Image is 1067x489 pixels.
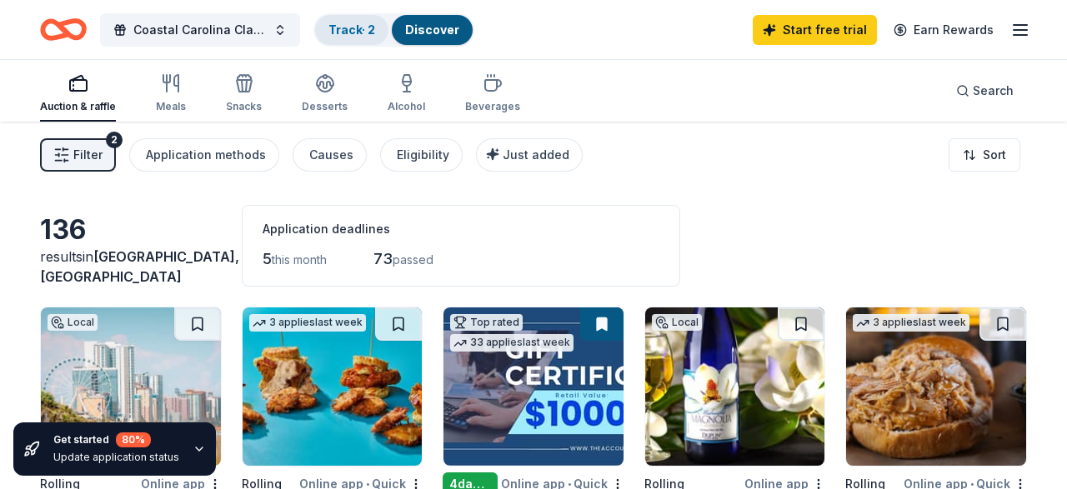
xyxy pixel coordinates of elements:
[373,250,393,267] span: 73
[226,67,262,122] button: Snacks
[380,138,463,172] button: Eligibility
[405,22,459,37] a: Discover
[249,314,366,332] div: 3 applies last week
[41,307,221,466] img: Image for Myrtle Beach Area Chamber of Commerce
[465,100,520,113] div: Beverages
[40,247,222,287] div: results
[129,138,279,172] button: Application methods
[450,314,523,331] div: Top rated
[156,100,186,113] div: Meals
[133,20,267,40] span: Coastal Carolina Classic
[226,100,262,113] div: Snacks
[645,307,825,466] img: Image for Duplin Wine Family
[853,314,969,332] div: 3 applies last week
[48,314,98,331] div: Local
[302,100,348,113] div: Desserts
[293,138,367,172] button: Causes
[397,145,449,165] div: Eligibility
[388,67,425,122] button: Alcohol
[943,74,1027,107] button: Search
[503,147,569,162] span: Just added
[884,15,1004,45] a: Earn Rewards
[272,252,327,267] span: this month
[40,213,222,247] div: 136
[313,13,474,47] button: Track· 2Discover
[302,67,348,122] button: Desserts
[949,138,1020,172] button: Sort
[40,248,239,285] span: [GEOGRAPHIC_DATA], [GEOGRAPHIC_DATA]
[465,67,520,122] button: Beverages
[309,145,353,165] div: Causes
[846,307,1026,466] img: Image for Mission BBQ
[116,432,151,447] div: 80 %
[40,138,116,172] button: Filter2
[328,22,375,37] a: Track· 2
[73,145,103,165] span: Filter
[106,132,123,148] div: 2
[40,10,87,49] a: Home
[146,145,266,165] div: Application methods
[973,81,1014,101] span: Search
[156,67,186,122] button: Meals
[263,250,272,267] span: 5
[40,248,239,285] span: in
[388,100,425,113] div: Alcohol
[393,252,433,267] span: passed
[450,334,574,352] div: 33 applies last week
[53,432,179,447] div: Get started
[100,13,300,47] button: Coastal Carolina Classic
[243,307,423,466] img: Image for Maple Street Biscuit
[652,314,702,331] div: Local
[40,100,116,113] div: Auction & raffle
[263,219,659,239] div: Application deadlines
[53,451,179,464] div: Update application status
[476,138,583,172] button: Just added
[40,67,116,122] button: Auction & raffle
[753,15,877,45] a: Start free trial
[983,145,1006,165] span: Sort
[443,307,624,466] img: Image for The Accounting Doctor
